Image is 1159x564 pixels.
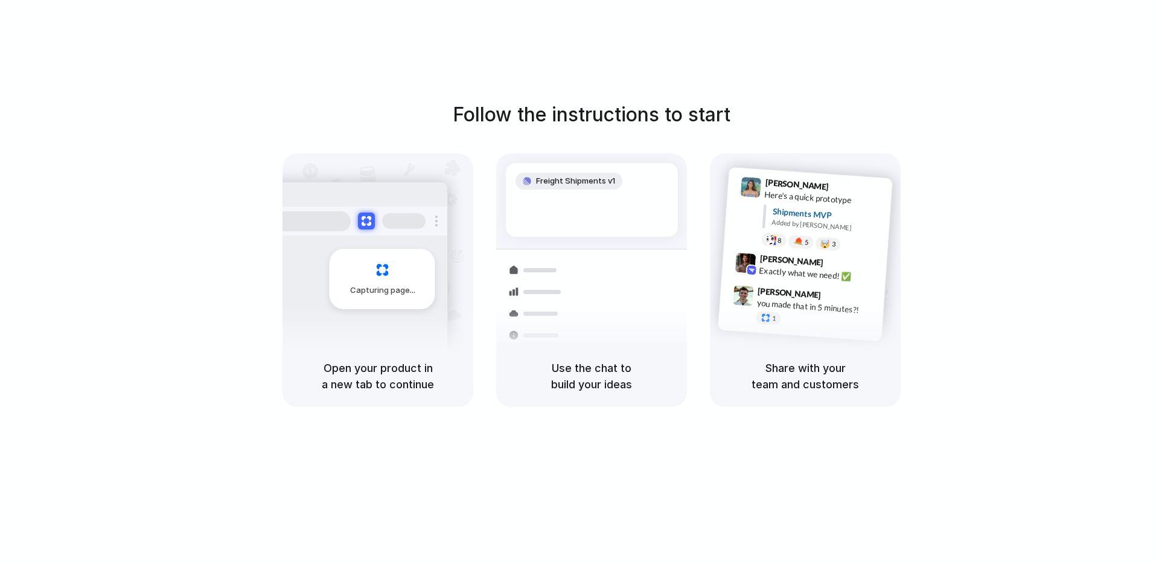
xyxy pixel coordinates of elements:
[832,182,857,196] span: 9:41 AM
[777,237,782,244] span: 8
[453,100,730,129] h1: Follow the instructions to start
[759,252,823,269] span: [PERSON_NAME]
[756,297,877,318] div: you made that in 5 minutes?!
[297,360,459,393] h5: Open your product in a new tab to continue
[832,241,836,248] span: 3
[772,315,776,322] span: 1
[825,290,849,304] span: 9:47 AM
[764,188,885,209] div: Here's a quick prototype
[758,284,822,302] span: [PERSON_NAME]
[805,239,809,246] span: 5
[724,360,886,393] h5: Share with your team and customers
[511,360,672,393] h5: Use the chat to build your ideas
[350,284,417,296] span: Capturing page
[771,217,883,235] div: Added by [PERSON_NAME]
[536,175,615,187] span: Freight Shipments v1
[759,264,880,285] div: Exactly what we need! ✅
[772,205,884,225] div: Shipments MVP
[820,239,831,248] div: 🤯
[765,176,829,193] span: [PERSON_NAME]
[827,258,852,272] span: 9:42 AM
